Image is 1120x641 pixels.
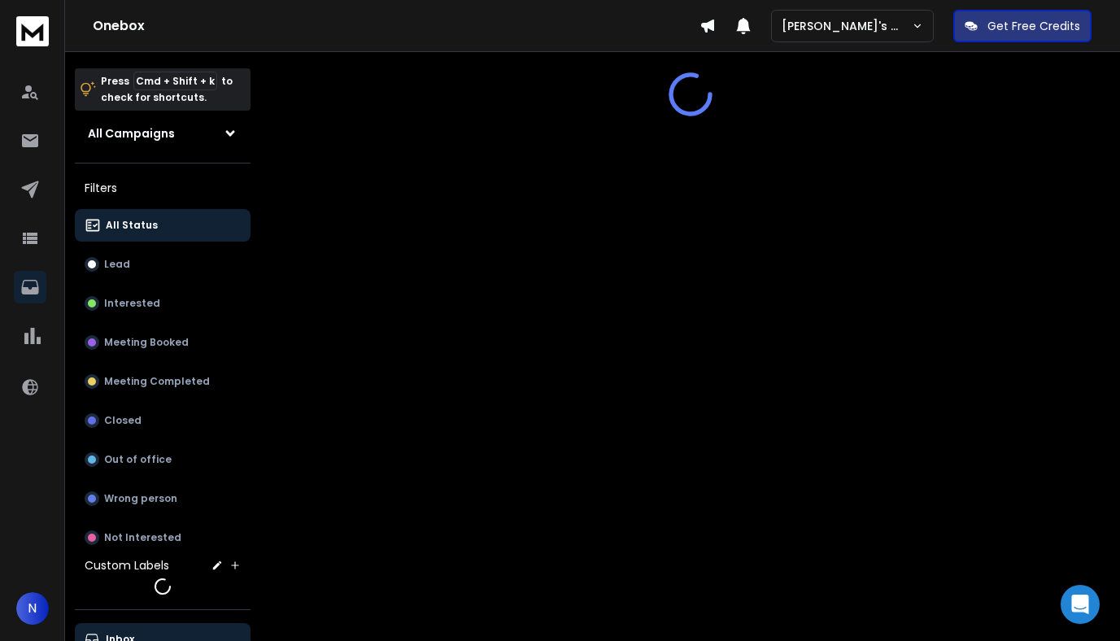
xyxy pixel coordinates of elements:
button: All Status [75,209,251,242]
p: Wrong person [104,492,177,505]
button: Not Interested [75,521,251,554]
p: Out of office [104,453,172,466]
p: Press to check for shortcuts. [101,73,233,106]
button: N [16,592,49,625]
h1: All Campaigns [88,125,175,142]
button: Closed [75,404,251,437]
button: Get Free Credits [953,10,1092,42]
p: Interested [104,297,160,310]
h3: Custom Labels [85,557,169,573]
div: Open Intercom Messenger [1061,585,1100,624]
p: Meeting Completed [104,375,210,388]
button: Lead [75,248,251,281]
span: Cmd + Shift + k [133,72,217,90]
img: logo [16,16,49,46]
button: All Campaigns [75,117,251,150]
p: Lead [104,258,130,271]
button: Meeting Completed [75,365,251,398]
button: Out of office [75,443,251,476]
p: [PERSON_NAME]'s Workspace [782,18,912,34]
h3: Filters [75,177,251,199]
h1: Onebox [93,16,699,36]
p: All Status [106,219,158,232]
p: Closed [104,414,142,427]
p: Get Free Credits [987,18,1080,34]
button: Meeting Booked [75,326,251,359]
p: Meeting Booked [104,336,189,349]
p: Not Interested [104,531,181,544]
button: Interested [75,287,251,320]
button: Wrong person [75,482,251,515]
